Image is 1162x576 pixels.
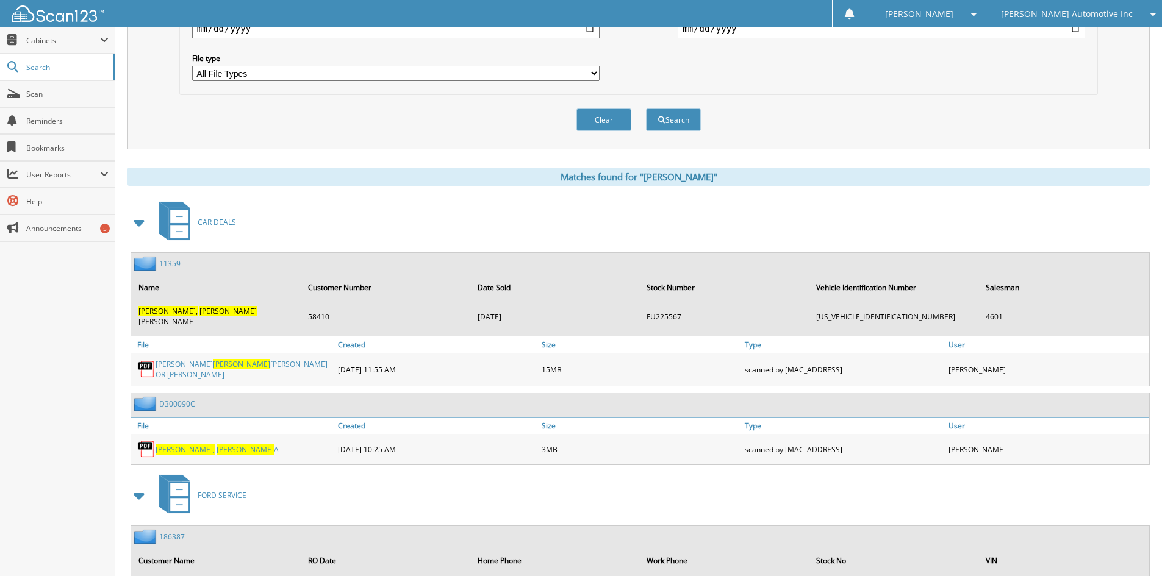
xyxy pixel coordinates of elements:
[472,548,640,573] th: Home Phone
[980,275,1148,300] th: Salesman
[100,224,110,233] div: 5
[885,10,953,18] span: [PERSON_NAME]
[945,356,1149,383] div: [PERSON_NAME]
[159,532,185,542] a: 186387
[26,35,100,46] span: Cabinets
[192,53,600,63] label: File type
[131,336,335,353] a: File
[132,548,301,573] th: Customer Name
[335,418,539,434] a: Created
[810,275,978,300] th: Vehicle Identification Number
[159,258,181,269] a: 11359
[138,306,198,316] span: [PERSON_NAME],
[213,359,270,369] span: [PERSON_NAME]
[26,143,109,153] span: Bookmarks
[640,275,809,300] th: Stock Number
[134,256,159,271] img: folder2.png
[646,108,701,131] button: Search
[131,418,335,434] a: File
[156,359,332,380] a: [PERSON_NAME][PERSON_NAME][PERSON_NAME] OR [PERSON_NAME]
[945,336,1149,353] a: User
[127,168,1150,186] div: Matches found for "[PERSON_NAME]"
[26,169,100,180] span: User Reports
[26,116,109,126] span: Reminders
[472,301,640,332] td: [DATE]
[134,396,159,411] img: folder2.png
[217,444,274,455] span: [PERSON_NAME]
[137,440,156,458] img: PDF.png
[152,471,246,519] a: FORD SERVICE
[335,356,539,383] div: [DATE] 11:55 AM
[26,223,109,233] span: Announcements
[742,356,945,383] div: scanned by [MAC_ADDRESS]
[539,336,742,353] a: Size
[472,275,640,300] th: Date Sold
[132,301,301,332] td: [PERSON_NAME]
[335,437,539,461] div: [DATE] 10:25 AM
[539,437,742,461] div: 3MB
[26,62,107,73] span: Search
[335,336,539,353] a: Created
[198,490,246,500] span: FORD SERVICE
[12,5,104,22] img: scan123-logo-white.svg
[576,108,631,131] button: Clear
[152,198,236,246] a: CAR DEALS
[198,217,236,227] span: CAR DEALS
[26,89,109,99] span: Scan
[678,19,1085,38] input: end
[137,360,156,379] img: PDF.png
[199,306,257,316] span: [PERSON_NAME]
[810,548,978,573] th: Stock No
[742,418,945,434] a: Type
[302,301,470,332] td: 58410
[945,437,1149,461] div: [PERSON_NAME]
[192,19,600,38] input: start
[539,356,742,383] div: 15MB
[742,336,945,353] a: Type
[156,444,279,455] a: [PERSON_NAME], [PERSON_NAME]A
[640,301,809,332] td: FU225567
[159,399,195,409] a: D300090C
[302,548,470,573] th: RO Date
[539,418,742,434] a: Size
[134,529,159,544] img: folder2.png
[302,275,470,300] th: Customer Number
[1001,10,1133,18] span: [PERSON_NAME] Automotive Inc
[980,548,1148,573] th: VIN
[980,301,1148,332] td: 4601
[945,418,1149,434] a: User
[640,548,809,573] th: Work Phone
[810,301,978,332] td: [US_VEHICLE_IDENTIFICATION_NUMBER]
[742,437,945,461] div: scanned by [MAC_ADDRESS]
[26,196,109,207] span: Help
[132,275,301,300] th: Name
[156,444,215,455] span: [PERSON_NAME],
